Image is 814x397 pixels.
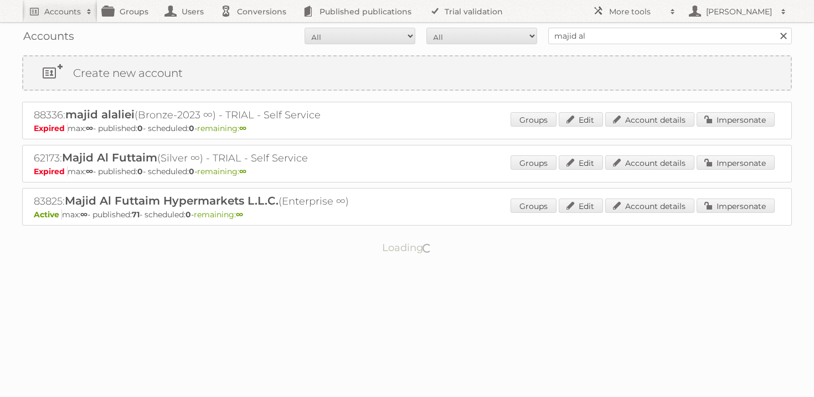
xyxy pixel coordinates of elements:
a: Edit [559,198,603,213]
strong: ∞ [239,123,246,133]
span: Majid Al Futtaim Hypermarkets L.L.C. [65,194,279,207]
span: remaining: [197,123,246,133]
h2: 88336: (Bronze-2023 ∞) - TRIAL - Self Service [34,108,421,122]
a: Groups [511,198,557,213]
a: Account details [605,112,694,127]
p: max: - published: - scheduled: - [34,166,780,176]
h2: More tools [609,6,664,17]
p: max: - published: - scheduled: - [34,123,780,133]
span: Active [34,210,62,220]
h2: 83825: (Enterprise ∞) [34,194,421,208]
strong: ∞ [236,210,243,220]
a: Impersonate [697,155,775,170]
span: Expired [34,166,68,176]
strong: ∞ [239,166,246,176]
strong: 0 [137,166,143,176]
a: Impersonate [697,112,775,127]
strong: 71 [132,210,140,220]
span: Expired [34,123,68,133]
strong: 0 [189,123,194,133]
span: majid alaliei [65,108,135,121]
span: remaining: [197,166,246,176]
h2: 62173: (Silver ∞) - TRIAL - Self Service [34,151,421,165]
p: max: - published: - scheduled: - [34,210,780,220]
a: Account details [605,198,694,213]
a: Edit [559,155,603,170]
span: remaining: [194,210,243,220]
strong: 0 [189,166,194,176]
h2: [PERSON_NAME] [703,6,775,17]
a: Groups [511,112,557,127]
span: Majid Al Futtaim [62,151,157,164]
strong: ∞ [86,123,93,133]
a: Groups [511,155,557,170]
p: Loading [347,237,467,259]
a: Create new account [23,56,791,90]
a: Account details [605,155,694,170]
h2: Accounts [44,6,81,17]
strong: 0 [137,123,143,133]
strong: ∞ [86,166,93,176]
strong: ∞ [80,210,87,220]
a: Edit [559,112,603,127]
a: Impersonate [697,198,775,213]
strong: 0 [186,210,191,220]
